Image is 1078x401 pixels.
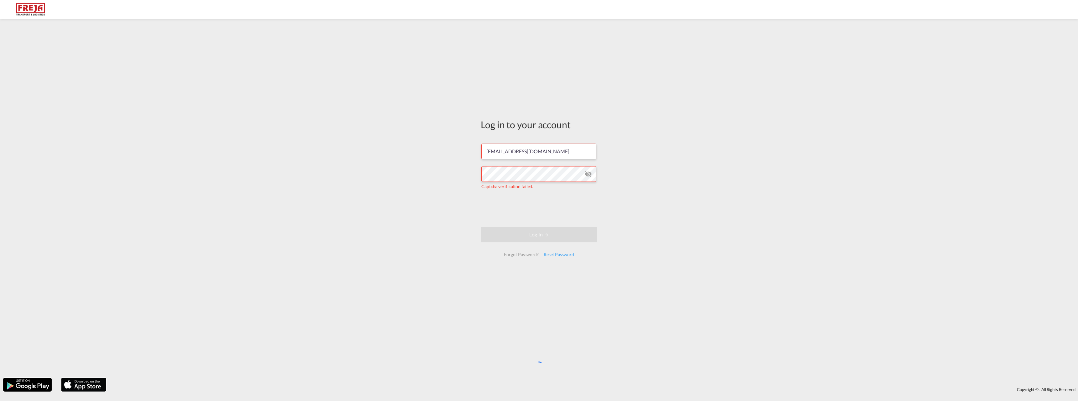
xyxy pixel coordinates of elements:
div: Log in to your account [481,118,597,131]
div: Reset Password [541,249,577,260]
md-icon: icon-eye-off [584,170,592,178]
input: Enter email/phone number [481,144,596,159]
img: google.png [3,377,52,392]
iframe: reCAPTCHA [491,196,587,220]
img: apple.png [60,377,107,392]
button: LOGIN [481,227,597,242]
span: Captcha verification failed. [481,184,533,189]
div: Copyright © . All Rights Reserved [109,384,1078,395]
img: 586607c025bf11f083711d99603023e7.png [9,3,52,17]
div: Forgot Password? [501,249,541,260]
